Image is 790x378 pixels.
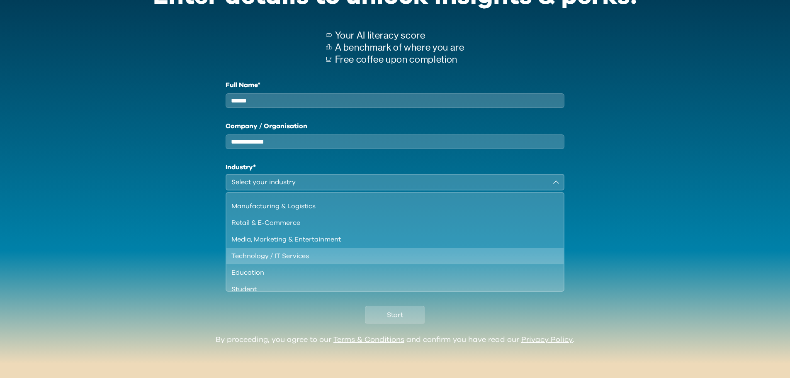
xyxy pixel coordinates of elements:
button: Start [365,306,425,324]
p: Free coffee upon completion [335,54,464,66]
h1: Industry* [226,162,565,172]
a: Terms & Conditions [333,336,404,344]
a: Privacy Policy [521,336,573,344]
label: Full Name* [226,80,565,90]
div: Manufacturing & Logistics [231,201,549,211]
div: Education [231,268,549,278]
button: Select your industry [226,174,565,190]
label: Company / Organisation [226,121,565,131]
ul: Select your industry [226,192,565,292]
div: Student [231,284,549,294]
span: Start [387,310,403,320]
div: Media, Marketing & Entertainment [231,234,549,244]
div: Select your industry [231,177,547,187]
p: A benchmark of where you are [335,41,464,54]
div: By proceeding, you agree to our and confirm you have read our . [216,336,574,345]
div: Technology / IT Services [231,251,549,261]
div: Retail & E-Commerce [231,218,549,228]
p: Your AI literacy score [335,29,464,41]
